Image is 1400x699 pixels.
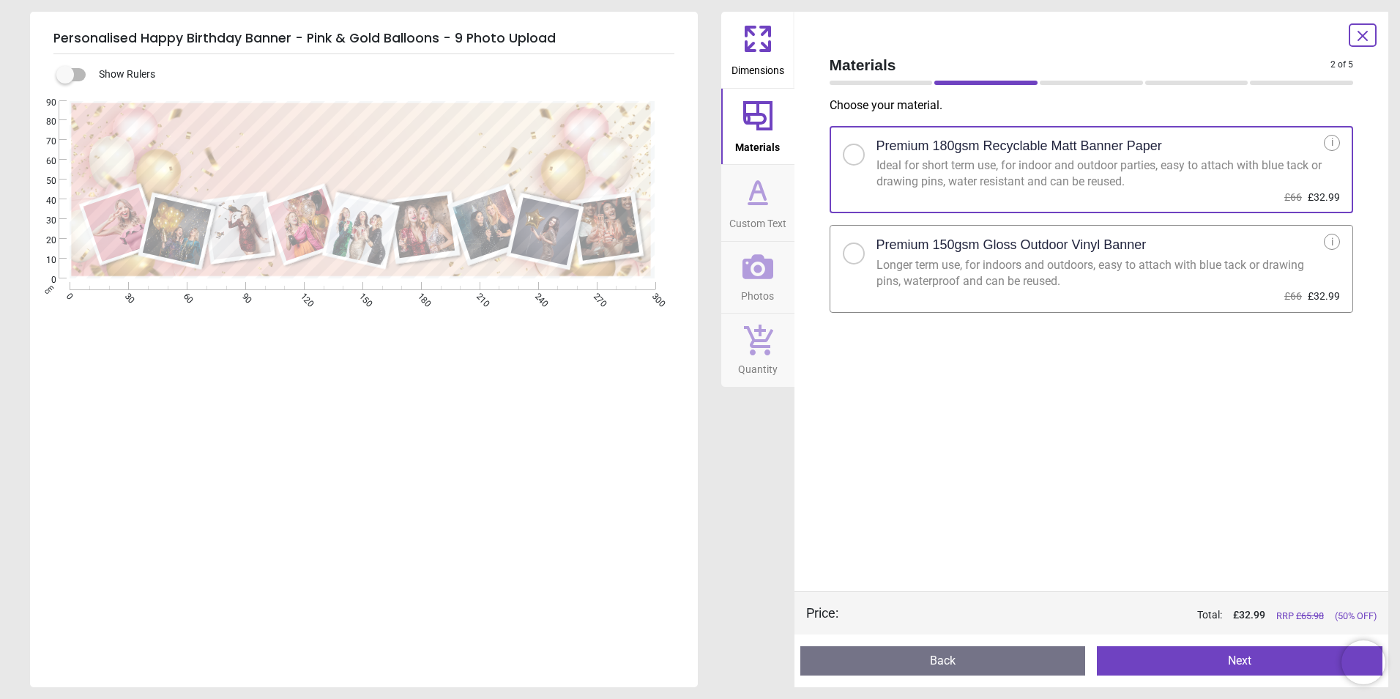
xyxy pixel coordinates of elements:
span: 2 of 5 [1330,59,1353,71]
h2: Premium 150gsm Gloss Outdoor Vinyl Banner [876,236,1147,254]
span: £66 [1284,290,1302,302]
span: £ [1233,608,1265,623]
button: Dimensions [721,12,794,88]
span: £32.99 [1308,191,1340,203]
span: Photos [741,282,774,304]
span: 70 [29,136,56,148]
div: Ideal for short term use, for indoor and outdoor parties, easy to attach with blue tack or drawin... [876,158,1325,191]
span: Custom Text [729,210,786,232]
button: Back [800,646,1086,676]
span: 40 [29,195,56,207]
span: Dimensions [731,56,784,78]
span: 90 [29,97,56,109]
span: £66 [1284,191,1302,203]
span: £ 65.98 [1296,610,1324,621]
span: £32.99 [1308,290,1340,302]
h5: Personalised Happy Birthday Banner - Pink & Gold Balloons - 9 Photo Upload [53,23,674,54]
span: 10 [29,254,56,267]
span: 60 [29,155,56,168]
span: 50 [29,175,56,188]
span: Quantity [738,355,778,377]
button: Materials [721,89,794,165]
span: 20 [29,234,56,247]
span: (50% OFF) [1335,610,1377,623]
span: Materials [735,133,780,155]
div: Price : [806,604,838,622]
div: i [1324,234,1340,250]
button: Custom Text [721,165,794,241]
div: i [1324,135,1340,151]
button: Next [1097,646,1382,676]
div: Longer term use, for indoors and outdoors, easy to attach with blue tack or drawing pins, waterpr... [876,257,1325,290]
div: Show Rulers [65,66,698,84]
h2: Premium 180gsm Recyclable Matt Banner Paper [876,137,1162,155]
button: Quantity [721,314,794,387]
span: Materials [830,54,1331,75]
iframe: Brevo live chat [1341,640,1385,684]
div: Total: [860,608,1377,623]
span: 0 [29,274,56,286]
span: RRP [1276,610,1324,623]
span: 32.99 [1239,609,1265,621]
span: 30 [29,215,56,227]
p: Choose your material . [830,97,1366,114]
button: Photos [721,242,794,314]
span: 80 [29,116,56,128]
